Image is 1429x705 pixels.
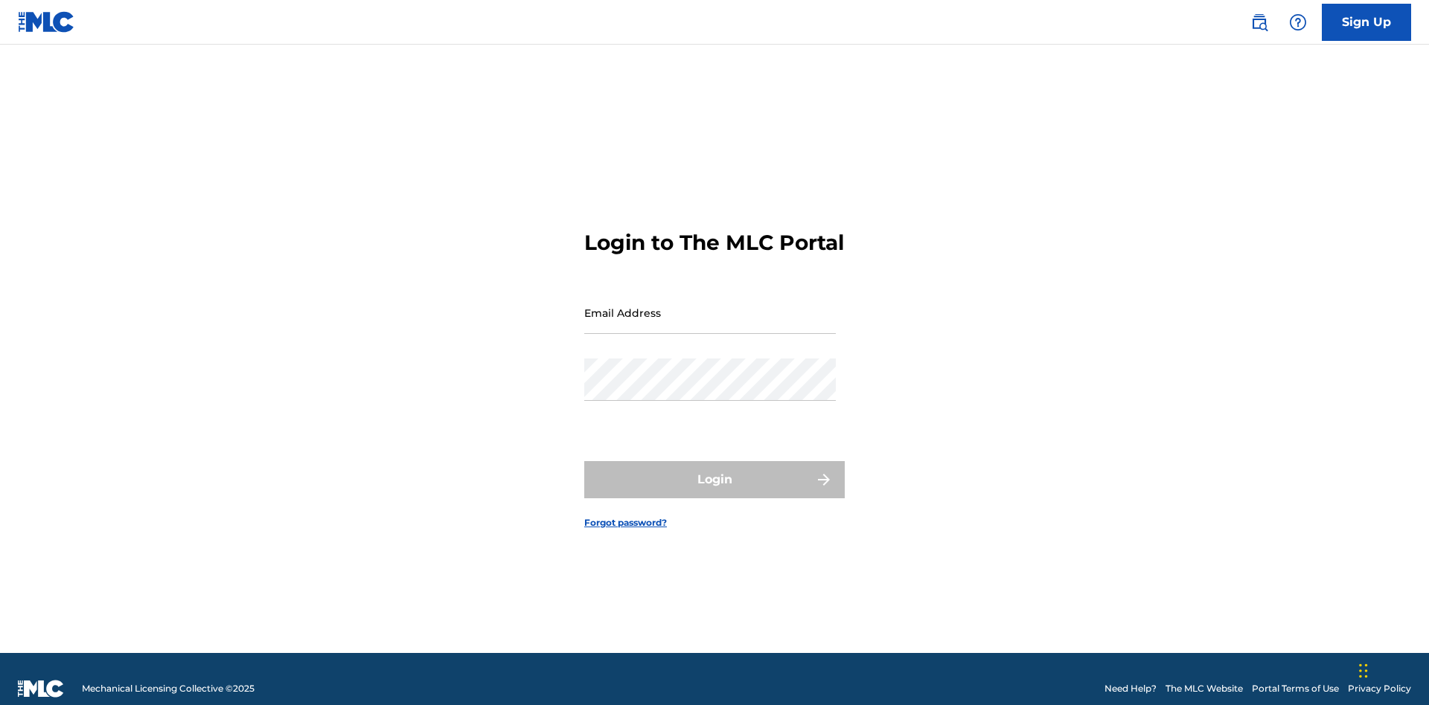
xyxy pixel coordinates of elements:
iframe: Chat Widget [1355,634,1429,705]
a: Need Help? [1104,682,1157,695]
div: Drag [1359,648,1368,693]
h3: Login to The MLC Portal [584,230,844,256]
span: Mechanical Licensing Collective © 2025 [82,682,255,695]
a: Portal Terms of Use [1252,682,1339,695]
a: Sign Up [1322,4,1411,41]
img: logo [18,680,64,698]
img: help [1289,13,1307,31]
div: Help [1283,7,1313,37]
a: Public Search [1244,7,1274,37]
a: Privacy Policy [1348,682,1411,695]
a: The MLC Website [1166,682,1243,695]
a: Forgot password? [584,516,667,529]
img: MLC Logo [18,11,75,33]
img: search [1250,13,1268,31]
